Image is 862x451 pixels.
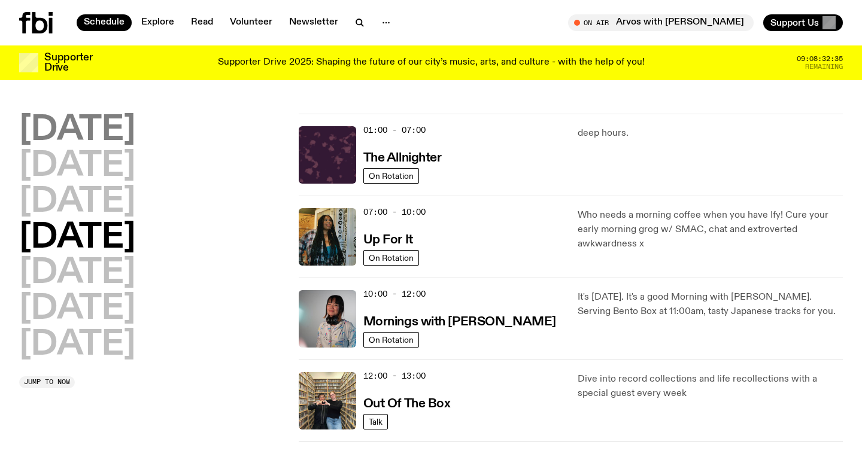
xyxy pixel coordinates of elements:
[19,114,135,147] button: [DATE]
[578,208,843,251] p: Who needs a morning coffee when you have Ify! Cure your early morning grog w/ SMAC, chat and extr...
[363,234,413,246] h3: Up For It
[770,17,819,28] span: Support Us
[369,171,414,180] span: On Rotation
[369,335,414,344] span: On Rotation
[24,379,70,385] span: Jump to now
[363,152,442,164] h3: The Allnighter
[363,231,413,246] a: Up For It
[19,185,135,219] button: [DATE]
[19,221,135,255] button: [DATE]
[223,14,280,31] a: Volunteer
[77,14,132,31] a: Schedule
[218,57,645,68] p: Supporter Drive 2025: Shaping the future of our city’s music, arts, and culture - with the help o...
[363,250,419,266] a: On Rotation
[184,14,220,31] a: Read
[19,328,135,362] button: [DATE]
[363,150,442,164] a: The Allnighter
[363,370,426,382] span: 12:00 - 13:00
[763,14,843,31] button: Support Us
[19,150,135,183] button: [DATE]
[363,288,426,300] span: 10:00 - 12:00
[369,417,383,426] span: Talk
[578,372,843,401] p: Dive into record collections and life recollections with a special guest every week
[363,313,556,328] a: Mornings with [PERSON_NAME]
[363,398,451,410] h3: Out Of The Box
[282,14,345,31] a: Newsletter
[363,124,426,136] span: 01:00 - 07:00
[363,332,419,348] a: On Rotation
[805,63,843,70] span: Remaining
[797,56,843,62] span: 09:08:32:35
[363,316,556,328] h3: Mornings with [PERSON_NAME]
[299,290,356,348] img: Kana Frazer is smiling at the camera with her head tilted slightly to her left. She wears big bla...
[299,372,356,429] img: Matt and Kate stand in the music library and make a heart shape with one hand each.
[363,206,426,218] span: 07:00 - 10:00
[299,208,356,266] img: Ify - a Brown Skin girl with black braided twists, looking up to the side with her tongue stickin...
[19,376,75,388] button: Jump to now
[578,290,843,319] p: It's [DATE]. It's a good Morning with [PERSON_NAME]. Serving Bento Box at 11:00am, tasty Japanese...
[19,257,135,290] button: [DATE]
[134,14,181,31] a: Explore
[369,253,414,262] span: On Rotation
[44,53,92,73] h3: Supporter Drive
[19,292,135,326] button: [DATE]
[363,414,388,429] a: Talk
[578,126,843,141] p: deep hours.
[363,395,451,410] a: Out Of The Box
[568,14,754,31] button: On AirArvos with [PERSON_NAME]
[363,168,419,184] a: On Rotation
